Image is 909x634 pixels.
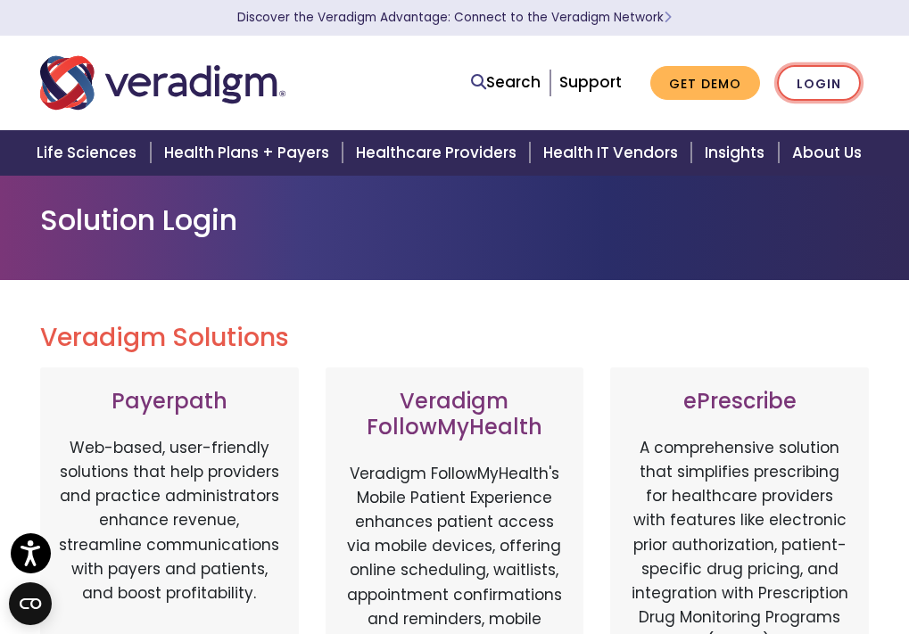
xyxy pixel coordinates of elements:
a: Support [559,71,622,93]
button: Open CMP widget [9,582,52,625]
span: Learn More [664,9,672,26]
a: Health IT Vendors [533,130,694,176]
a: Search [471,70,541,95]
a: Healthcare Providers [345,130,533,176]
a: Discover the Veradigm Advantage: Connect to the Veradigm NetworkLearn More [237,9,672,26]
a: Health Plans + Payers [153,130,345,176]
h3: Payerpath [58,389,281,415]
a: About Us [781,130,883,176]
h1: Solution Login [40,203,870,237]
a: Get Demo [650,66,760,101]
a: Insights [694,130,781,176]
h3: Veradigm FollowMyHealth [343,389,566,441]
a: Life Sciences [26,130,153,176]
a: Login [777,65,861,102]
img: Veradigm logo [40,54,285,112]
h2: Veradigm Solutions [40,323,870,353]
h3: ePrescribe [628,389,851,415]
